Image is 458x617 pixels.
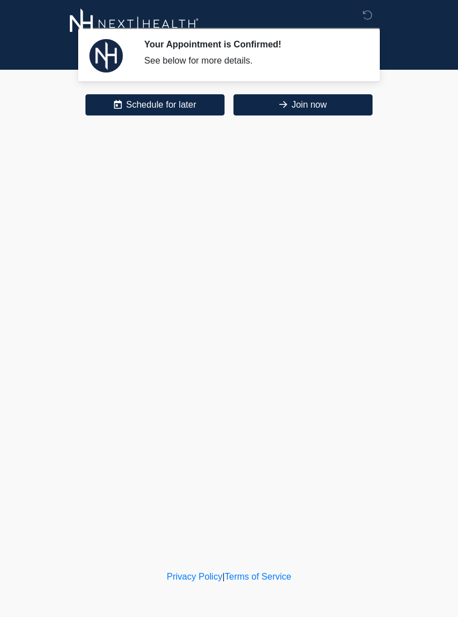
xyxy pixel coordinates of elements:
[144,54,360,68] div: See below for more details.
[167,572,223,581] a: Privacy Policy
[70,8,199,39] img: Next-Health Logo
[89,39,123,73] img: Agent Avatar
[222,572,225,581] a: |
[85,94,225,115] button: Schedule for later
[233,94,373,115] button: Join now
[225,572,291,581] a: Terms of Service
